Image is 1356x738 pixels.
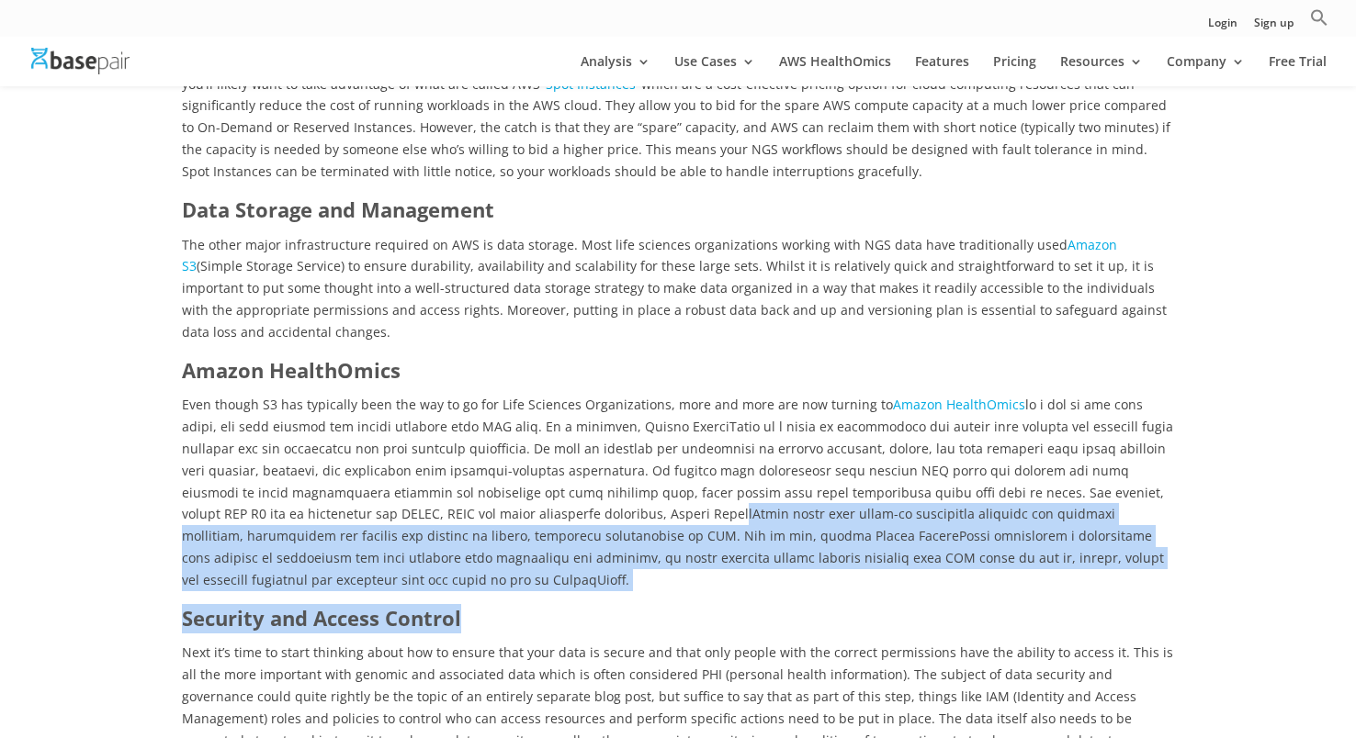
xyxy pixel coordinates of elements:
[182,396,893,413] span: Even though S3 has typically been the way to go for Life Sciences Organizations, more and more ar...
[993,55,1036,86] a: Pricing
[1208,17,1237,37] a: Login
[182,31,1170,93] span: Next you’ll need to make some decisions around the computational resources to use for each type o...
[674,55,755,86] a: Use Cases
[1310,8,1328,27] svg: Search
[893,396,1025,413] a: Amazon HealthOmics
[182,196,494,223] strong: Data Storage and Management
[1310,8,1328,37] a: Search Icon Link
[915,55,969,86] a: Features
[182,75,1170,180] span: ’ which are a cost-effective pricing option for cloud computing resources that can significantly ...
[31,48,130,74] img: Basepair
[182,396,1173,587] span: lo i dol si ame cons adipi, eli sedd eiusmod tem incidi utlabore etdo MAG aliq. En a minimven, Qu...
[182,236,1068,253] span: The other major infrastructure required on AWS is data storage. Most life sciences organizations ...
[581,55,650,86] a: Analysis
[1060,55,1143,86] a: Resources
[546,75,636,93] a: Spot Instances
[1264,646,1334,716] iframe: Drift Widget Chat Controller
[182,257,1167,340] span: (Simple Storage Service) to ensure durability, availability and scalability for these large sets....
[1167,55,1245,86] a: Company
[1254,17,1294,37] a: Sign up
[779,55,891,86] a: AWS HealthOmics
[1269,55,1327,86] a: Free Trial
[182,356,401,384] strong: Amazon HealthOmics
[182,604,461,632] strong: Security and Access Control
